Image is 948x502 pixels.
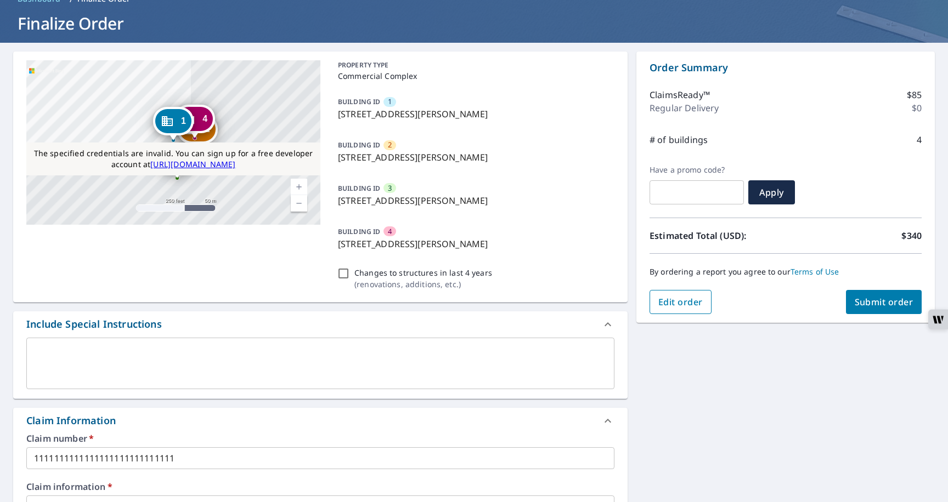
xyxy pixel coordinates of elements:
[901,229,922,242] p: $340
[791,266,839,277] a: Terms of Use
[13,408,628,434] div: Claim Information
[650,101,719,115] p: Regular Delivery
[338,151,610,164] p: [STREET_ADDRESS][PERSON_NAME]
[855,296,913,308] span: Submit order
[26,142,320,175] div: The specified credentials are invalid. You can sign up for a free developer account at
[748,180,795,204] button: Apply
[338,140,380,150] p: BUILDING ID
[650,229,786,242] p: Estimated Total (USD):
[846,290,922,314] button: Submit order
[354,278,492,290] p: ( renovations, additions, etc. )
[26,434,614,443] label: Claim number
[177,115,218,149] div: Dropped pin, building 2, Commercial property, 207 W Highway 30 Burley, ID 83318
[291,195,307,212] a: Current Level 17, Zoom Out
[26,413,116,428] div: Claim Information
[388,96,392,107] span: 1
[153,107,194,141] div: Dropped pin, building 1, Commercial property, 10 S 222 W Burley, ID 83318
[26,317,162,332] div: Include Special Instructions
[338,107,610,121] p: [STREET_ADDRESS][PERSON_NAME]
[13,311,628,338] div: Include Special Instructions
[338,70,610,82] p: Commercial Complex
[291,179,307,195] a: Current Level 17, Zoom In
[181,117,186,125] span: 1
[388,226,392,237] span: 4
[338,237,610,250] p: [STREET_ADDRESS][PERSON_NAME]
[388,140,392,150] span: 2
[650,88,710,101] p: ClaimsReady™
[650,290,712,314] button: Edit order
[13,12,935,35] h1: Finalize Order
[650,133,708,146] p: # of buildings
[650,165,744,175] label: Have a promo code?
[174,105,215,139] div: Dropped pin, building 4, Commercial property, 207 W Highway 30 Burley, ID 83318
[907,88,922,101] p: $85
[150,159,235,169] a: [URL][DOMAIN_NAME]
[658,296,703,308] span: Edit order
[650,267,922,277] p: By ordering a report you agree to our
[338,194,610,207] p: [STREET_ADDRESS][PERSON_NAME]
[202,115,207,123] span: 4
[917,133,922,146] p: 4
[912,101,922,115] p: $0
[338,97,380,106] p: BUILDING ID
[338,60,610,70] p: PROPERTY TYPE
[26,142,320,175] div: The specified credentials are invalid. You can sign up for a free developer account at http://www...
[757,186,786,198] span: Apply
[354,267,492,278] p: Changes to structures in last 4 years
[26,482,614,491] label: Claim information
[338,184,380,193] p: BUILDING ID
[338,227,380,236] p: BUILDING ID
[388,183,392,193] span: 3
[650,60,922,75] p: Order Summary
